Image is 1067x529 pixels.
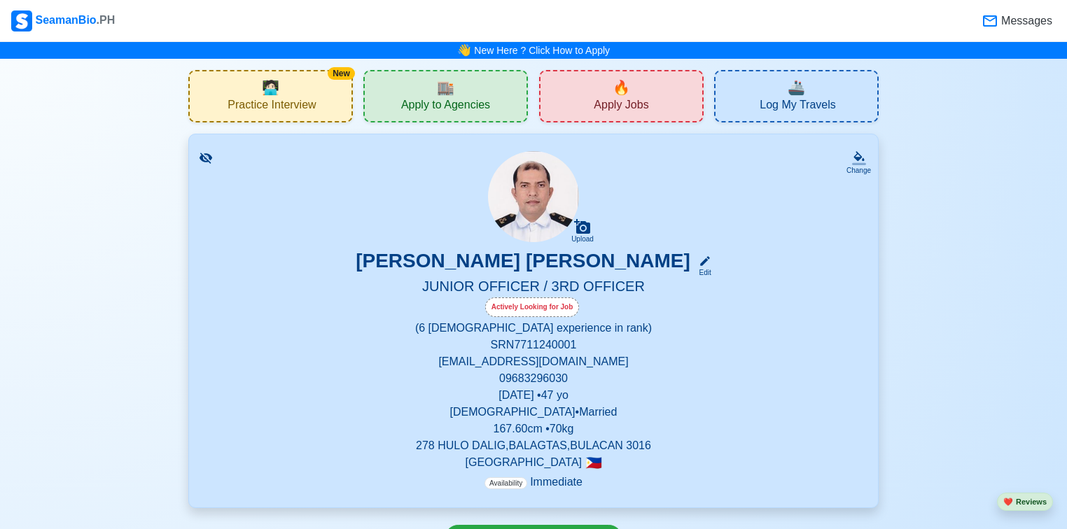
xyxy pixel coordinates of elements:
[206,404,861,421] p: [DEMOGRAPHIC_DATA] • Married
[454,39,475,61] span: bell
[11,10,32,31] img: Logo
[997,493,1053,512] button: heartReviews
[262,77,279,98] span: interview
[356,249,690,278] h3: [PERSON_NAME] [PERSON_NAME]
[206,278,861,297] h5: JUNIOR OFFICER / 3RD OFFICER
[760,98,835,115] span: Log My Travels
[206,387,861,404] p: [DATE] • 47 yo
[594,98,648,115] span: Apply Jobs
[206,454,861,471] p: [GEOGRAPHIC_DATA]
[437,77,454,98] span: agencies
[571,235,594,244] div: Upload
[585,456,602,470] span: 🇵🇭
[206,353,861,370] p: [EMAIL_ADDRESS][DOMAIN_NAME]
[474,45,610,56] a: New Here ? Click How to Apply
[206,437,861,454] p: 278 HULO DALIG,BALAGTAS,BULACAN 3016
[206,320,861,337] p: (6 [DEMOGRAPHIC_DATA] experience in rank)
[228,98,316,115] span: Practice Interview
[97,14,116,26] span: .PH
[484,474,583,491] p: Immediate
[11,10,115,31] div: SeamanBio
[693,267,711,278] div: Edit
[1003,498,1013,506] span: heart
[401,98,490,115] span: Apply to Agencies
[998,13,1052,29] span: Messages
[788,77,805,98] span: travel
[206,337,861,353] p: SRN 7711240001
[328,67,355,80] div: New
[206,370,861,387] p: 09683296030
[206,421,861,437] p: 167.60 cm • 70 kg
[613,77,630,98] span: new
[484,477,527,489] span: Availability
[846,165,871,176] div: Change
[485,297,580,317] div: Actively Looking for Job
